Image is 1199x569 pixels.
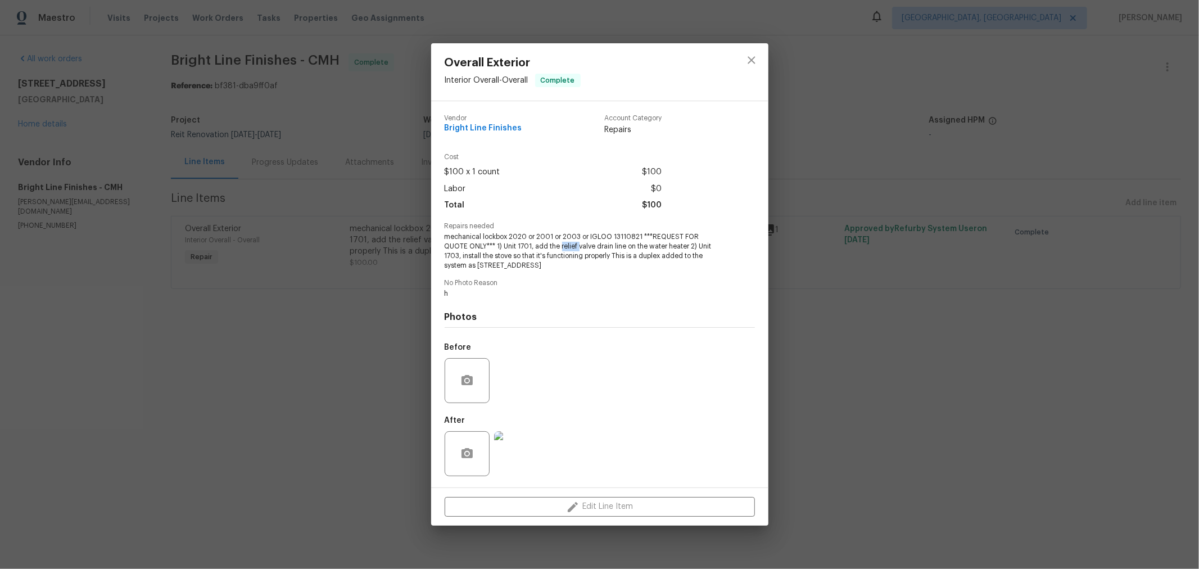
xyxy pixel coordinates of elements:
span: Vendor [445,115,522,122]
span: $100 [642,164,662,180]
span: Complete [536,75,580,86]
h4: Photos [445,311,755,323]
span: No Photo Reason [445,279,755,287]
span: $100 x 1 count [445,164,500,180]
span: h [445,289,724,299]
span: Cost [445,153,662,161]
span: Interior Overall - Overall [445,76,528,84]
span: Account Category [604,115,662,122]
span: mechanical lockbox 2020 or 2001 or 2003 or IGLOO 13110821 ***REQUEST FOR QUOTE ONLY*** 1) Unit 17... [445,232,724,270]
span: Repairs [604,124,662,136]
button: close [738,47,765,74]
span: $100 [642,197,662,214]
span: Total [445,197,465,214]
span: $0 [651,181,662,197]
span: Labor [445,181,466,197]
h5: Before [445,344,472,351]
span: Repairs needed [445,223,755,230]
span: Bright Line Finishes [445,124,522,133]
h5: After [445,417,465,425]
span: Overall Exterior [445,57,581,69]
